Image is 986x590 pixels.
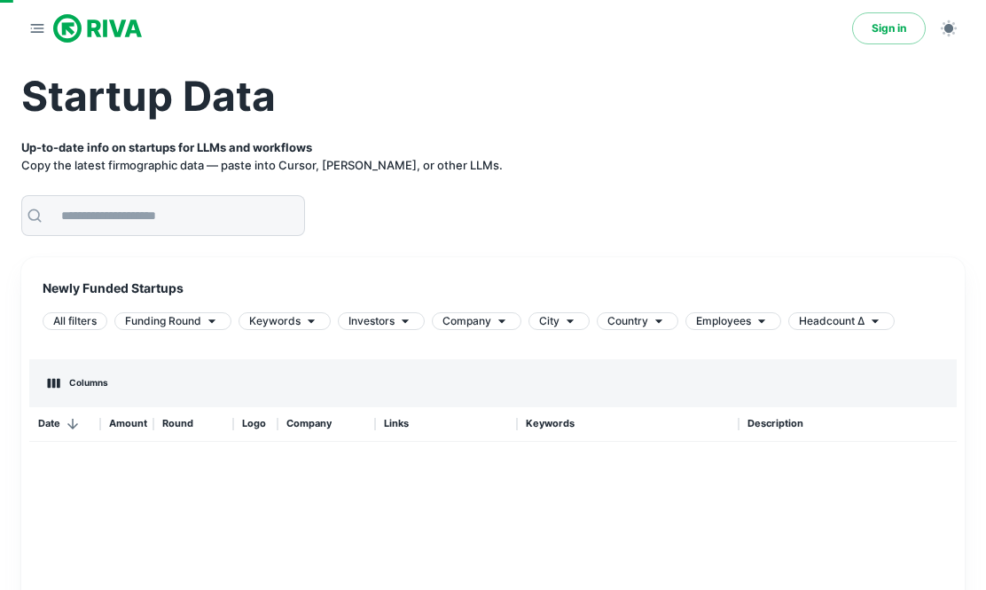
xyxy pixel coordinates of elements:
[286,406,332,441] div: Company
[125,313,201,329] span: Funding Round
[53,11,142,46] img: logo.svg
[539,313,560,329] span: City
[597,312,678,330] div: Country
[21,139,965,174] p: Copy the latest firmographic data — paste into Cursor, [PERSON_NAME], or other LLMs.
[799,313,865,329] span: Headcount Δ
[528,312,590,330] div: City
[43,312,107,330] div: All filters
[517,406,739,441] div: Keywords
[384,406,409,441] div: Links
[43,374,113,393] button: Select columns
[29,406,100,441] div: Date
[338,312,425,330] div: Investors
[788,312,895,330] div: Headcount Δ
[442,313,491,329] span: Company
[242,406,266,441] div: Logo
[43,313,106,329] span: All filters
[696,313,751,329] span: Employees
[21,71,965,122] h1: Startup Data
[375,406,517,441] div: Links
[38,406,60,441] div: Date
[21,140,312,154] strong: Up-to-date info on startups for LLMs and workflows
[100,406,153,441] div: Amount
[239,312,331,330] div: Keywords
[153,406,233,441] div: Round
[348,313,395,329] span: Investors
[526,406,575,441] div: Keywords
[278,406,375,441] div: Company
[607,313,648,329] span: Country
[60,412,85,437] button: Sort
[747,406,803,441] div: Description
[109,406,147,441] div: Amount
[233,406,278,441] div: Logo
[43,279,943,298] span: Newly Funded Startups
[852,12,926,44] a: Sign in
[432,312,521,330] div: Company
[249,313,301,329] span: Keywords
[114,312,231,330] div: Funding Round
[685,312,781,330] div: Employees
[162,406,193,441] div: Round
